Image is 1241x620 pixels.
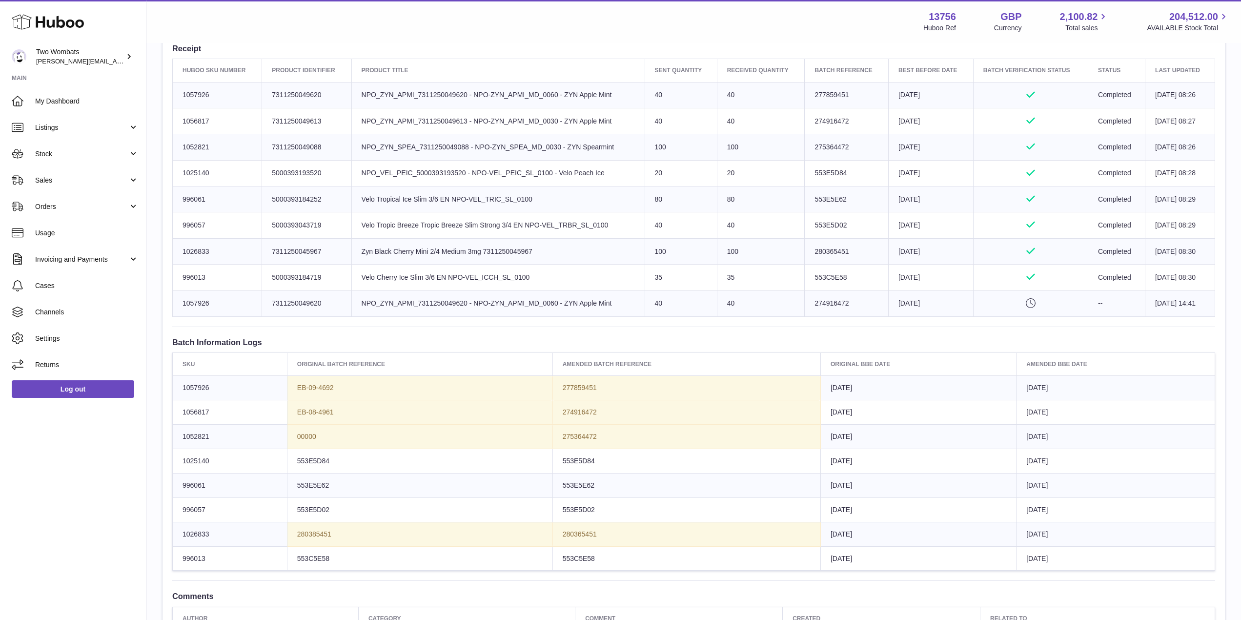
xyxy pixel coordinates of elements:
[35,97,139,106] span: My Dashboard
[888,82,973,108] td: [DATE]
[1145,212,1215,238] td: [DATE] 08:29
[262,265,351,290] td: 5000393184719
[1145,265,1215,290] td: [DATE] 08:30
[831,530,852,538] span: [DATE]
[1169,10,1218,23] span: 204,512.00
[888,160,973,186] td: [DATE]
[805,212,889,238] td: 553E5D02
[645,108,717,134] td: 40
[173,353,287,376] th: SKU
[1017,353,1215,376] th: Amended BBE Date
[563,408,597,416] span: 274916472
[297,384,334,392] span: EB-09-4692
[1000,10,1021,23] strong: GBP
[173,186,262,212] td: 996061
[888,59,973,82] th: Best Before Date
[1026,481,1048,489] span: [DATE]
[1026,433,1048,440] span: [DATE]
[831,433,852,440] span: [DATE]
[563,384,597,392] span: 277859451
[645,82,717,108] td: 40
[297,555,329,562] span: 553C5E58
[1147,10,1229,33] a: 204,512.00 AVAILABLE Stock Total
[929,10,956,23] strong: 13756
[888,290,973,316] td: [DATE]
[805,160,889,186] td: 553E5D84
[183,384,209,392] span: 1057926
[1026,530,1048,538] span: [DATE]
[1060,10,1109,33] a: 2,100.82 Total sales
[973,59,1088,82] th: Batch Verification Status
[1145,59,1215,82] th: Last updated
[351,59,645,82] th: Product title
[351,134,645,160] td: NPO_ZYN_SPEA_7311250049088 - NPO-ZYN_SPEA_MD_0030 - ZYN Spearmint
[1145,290,1215,316] td: [DATE] 14:41
[563,506,595,514] span: 553E5D02
[1145,160,1215,186] td: [DATE] 08:28
[563,555,595,562] span: 553C5E58
[645,290,717,316] td: 40
[1088,82,1145,108] td: Completed
[645,59,717,82] th: Sent Quantity
[1088,265,1145,290] td: Completed
[262,212,351,238] td: 5000393043719
[831,481,852,489] span: [DATE]
[831,408,852,416] span: [DATE]
[297,408,334,416] span: EB-08-4961
[1088,108,1145,134] td: Completed
[297,457,329,465] span: 553E5D84
[923,23,956,33] div: Huboo Ref
[262,160,351,186] td: 5000393193520
[717,59,805,82] th: Received Quantity
[12,49,26,64] img: philip.carroll@twowombats.com
[831,384,852,392] span: [DATE]
[173,265,262,290] td: 996013
[717,82,805,108] td: 40
[173,108,262,134] td: 1056817
[888,186,973,212] td: [DATE]
[717,212,805,238] td: 40
[35,149,128,159] span: Stock
[552,353,820,376] th: Amended Batch Reference
[994,23,1022,33] div: Currency
[173,82,262,108] td: 1057926
[645,212,717,238] td: 40
[1026,555,1048,562] span: [DATE]
[1088,59,1145,82] th: Status
[805,186,889,212] td: 553E5E62
[35,202,128,211] span: Orders
[262,108,351,134] td: 7311250049613
[183,555,205,562] span: 996013
[351,238,645,264] td: Zyn Black Cherry Mini 2/4 Medium 3mg 7311250045967
[183,530,209,538] span: 1026833
[35,123,128,132] span: Listings
[805,290,889,316] td: 274916472
[1088,186,1145,212] td: Completed
[805,134,889,160] td: 275364472
[1060,10,1098,23] span: 2,100.82
[262,238,351,264] td: 7311250045967
[1026,384,1048,392] span: [DATE]
[1026,506,1048,514] span: [DATE]
[645,265,717,290] td: 35
[645,160,717,186] td: 20
[888,238,973,264] td: [DATE]
[1145,186,1215,212] td: [DATE] 08:29
[1088,134,1145,160] td: Completed
[172,591,1215,601] h3: Comments
[183,506,205,514] span: 996057
[888,212,973,238] td: [DATE]
[645,238,717,264] td: 100
[717,160,805,186] td: 20
[1026,408,1048,416] span: [DATE]
[297,506,329,514] span: 553E5D02
[35,308,139,317] span: Channels
[35,176,128,185] span: Sales
[831,506,852,514] span: [DATE]
[351,290,645,316] td: NPO_ZYN_APMI_7311250049620 - NPO-ZYN_APMI_MD_0060 - ZYN Apple Mint
[262,59,351,82] th: Product Identifier
[172,43,1215,54] h3: Receipt
[173,290,262,316] td: 1057926
[173,59,262,82] th: Huboo SKU Number
[35,228,139,238] span: Usage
